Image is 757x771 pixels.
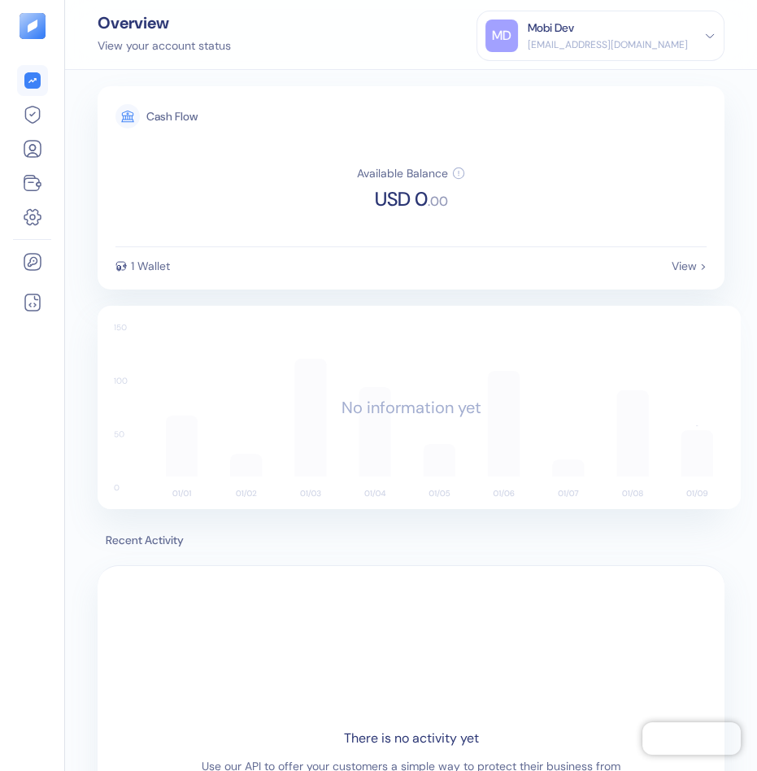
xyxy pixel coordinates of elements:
[344,729,479,748] div: There is no activity yet
[146,111,198,122] div: Cash Flow
[98,15,231,31] div: Overview
[98,37,231,54] div: View your account status
[528,20,574,37] div: Mobi Dev
[17,173,48,193] a: Wallets
[17,139,48,159] a: Customers
[357,168,448,179] div: Available Balance
[17,105,48,124] a: Hedges
[642,722,741,755] iframe: Chatra live chat
[17,252,48,272] a: API Keys
[428,195,448,208] span: . 00
[20,13,46,39] img: logo-tablet-V2.svg
[342,395,481,420] div: No information yet
[672,260,707,272] div: View >
[17,207,48,227] a: Settings
[375,189,428,209] span: USD 0
[485,20,518,52] div: MD
[131,260,170,272] div: 1 Wallet
[17,71,48,90] a: Overview
[528,37,688,52] div: [EMAIL_ADDRESS][DOMAIN_NAME]
[98,532,724,549] span: Recent Activity
[357,167,465,180] button: Available Balance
